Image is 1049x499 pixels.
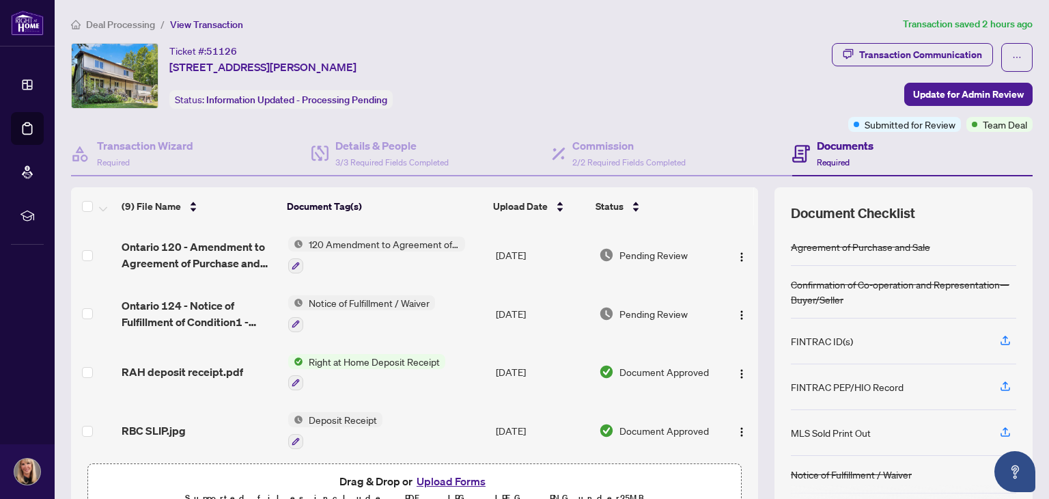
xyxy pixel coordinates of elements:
img: Logo [736,427,747,437]
span: 120 Amendment to Agreement of Purchase and Sale [303,237,465,252]
img: Document Status [599,423,614,438]
span: 51126 [206,45,237,57]
img: Document Status [599,247,614,262]
span: 3/3 Required Fields Completed [335,157,449,167]
div: Confirmation of Co-operation and Representation—Buyer/Seller [791,277,1016,307]
button: Status Icon120 Amendment to Agreement of Purchase and Sale [288,237,465,273]
h4: Details & People [335,137,449,154]
span: [STREET_ADDRESS][PERSON_NAME] [169,59,356,75]
img: Status Icon [288,354,303,369]
div: FINTRAC ID(s) [791,334,853,349]
span: Information Updated - Processing Pending [206,94,387,106]
div: MLS Sold Print Out [791,425,871,440]
td: [DATE] [490,226,593,284]
span: RAH deposit receipt.pdf [122,364,243,380]
div: FINTRAC PEP/HIO Record [791,379,904,394]
div: Status: [169,90,393,109]
h4: Commission [572,137,686,154]
span: RBC SLIP.jpg [122,422,186,439]
span: Pending Review [619,247,688,262]
article: Transaction saved 2 hours ago [903,16,1033,32]
button: Open asap [994,451,1035,492]
button: Logo [731,303,753,325]
img: Logo [736,368,747,379]
span: (9) File Name [122,199,181,214]
img: IMG-X12342798_1.jpg [72,44,158,108]
div: Agreement of Purchase and Sale [791,239,930,254]
span: Right at Home Deposit Receipt [303,354,445,369]
th: Status [590,187,718,226]
th: (9) File Name [116,187,281,226]
img: Logo [736,310,747,321]
img: Profile Icon [14,459,40,485]
button: Upload Forms [412,472,490,490]
button: Logo [731,361,753,383]
th: Upload Date [488,187,589,226]
td: [DATE] [490,284,593,343]
span: Team Deal [983,117,1027,132]
div: Transaction Communication [859,44,982,66]
img: Status Icon [288,412,303,427]
h4: Transaction Wizard [97,137,193,154]
img: Document Status [599,364,614,379]
button: Logo [731,420,753,442]
img: logo [11,10,44,36]
span: Update for Admin Review [913,83,1024,105]
span: Upload Date [493,199,548,214]
span: Ontario 124 - Notice of Fulfillment of Condition1 - Signed.pdf [122,297,277,330]
h4: Documents [817,137,873,154]
span: Submitted for Review [865,117,955,132]
div: Ticket #: [169,43,237,59]
img: Logo [736,252,747,262]
td: [DATE] [490,401,593,460]
span: Ontario 120 - Amendment to Agreement of Purchase and Sale - Signed - Signed.pdf [122,239,277,271]
img: Document Status [599,306,614,321]
span: Document Approved [619,423,709,438]
span: Pending Review [619,306,688,321]
span: Deal Processing [86,18,155,31]
span: View Transaction [170,18,243,31]
button: Status IconDeposit Receipt [288,412,382,449]
span: Required [817,157,850,167]
li: / [160,16,165,32]
button: Update for Admin Review [904,83,1033,106]
span: Deposit Receipt [303,412,382,427]
span: Status [596,199,624,214]
img: Status Icon [288,237,303,252]
span: 2/2 Required Fields Completed [572,157,686,167]
button: Status IconNotice of Fulfillment / Waiver [288,295,435,332]
span: Drag & Drop or [339,472,490,490]
span: Document Checklist [791,204,915,223]
span: home [71,20,81,29]
td: [DATE] [490,343,593,402]
button: Logo [731,244,753,266]
button: Transaction Communication [832,43,993,66]
span: Notice of Fulfillment / Waiver [303,295,435,310]
span: Document Approved [619,364,709,379]
th: Document Tag(s) [281,187,488,226]
div: Notice of Fulfillment / Waiver [791,467,912,482]
button: Status IconRight at Home Deposit Receipt [288,354,445,391]
span: Required [97,157,130,167]
img: Status Icon [288,295,303,310]
span: ellipsis [1012,53,1022,62]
